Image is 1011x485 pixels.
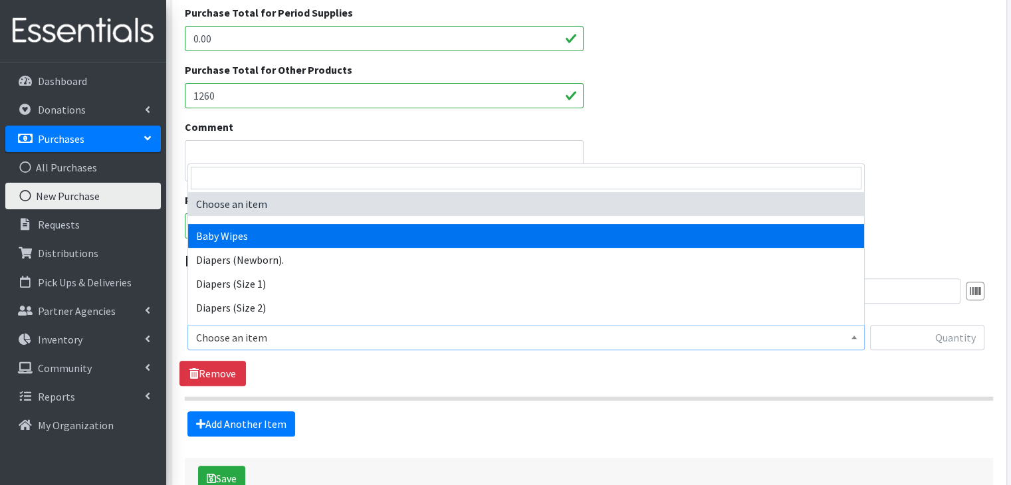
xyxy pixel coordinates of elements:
label: Purchase Total for Other Products [185,62,352,78]
p: Pick Ups & Deliveries [38,276,132,289]
p: Reports [38,390,75,403]
a: Dashboard [5,68,161,94]
a: Inventory [5,326,161,353]
a: Community [5,355,161,381]
a: Purchases [5,126,161,152]
a: Pick Ups & Deliveries [5,269,161,296]
p: Inventory [38,333,82,346]
img: HumanEssentials [5,9,161,53]
p: Community [38,361,92,375]
label: Purchase date [185,192,259,208]
span: Choose an item [187,325,865,350]
a: All Purchases [5,154,161,181]
a: Remove [179,361,246,386]
p: My Organization [38,419,114,432]
a: Reports [5,383,161,410]
a: Requests [5,211,161,238]
p: Purchases [38,132,84,145]
li: Diapers (Size 1) [188,272,864,296]
a: Add Another Item [187,411,295,436]
a: Donations [5,96,161,123]
li: Choose an item [188,192,864,216]
a: New Purchase [5,183,161,209]
li: Diapers (Newborn). [188,248,864,272]
span: Choose an item [196,328,856,347]
li: Baby Wipes [188,224,864,248]
p: Requests [38,218,80,231]
input: Quantity [870,325,984,350]
a: Partner Agencies [5,298,161,324]
p: Distributions [38,246,98,260]
p: Dashboard [38,74,87,88]
li: Diapers (Size 2) [188,296,864,320]
p: Donations [38,103,86,116]
legend: Items in this purchase [185,249,993,273]
label: Purchase Total for Period Supplies [185,5,353,21]
label: Comment [185,119,233,135]
a: Distributions [5,240,161,266]
p: Partner Agencies [38,304,116,318]
a: My Organization [5,412,161,438]
li: Diapers (Size 3) [188,320,864,343]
